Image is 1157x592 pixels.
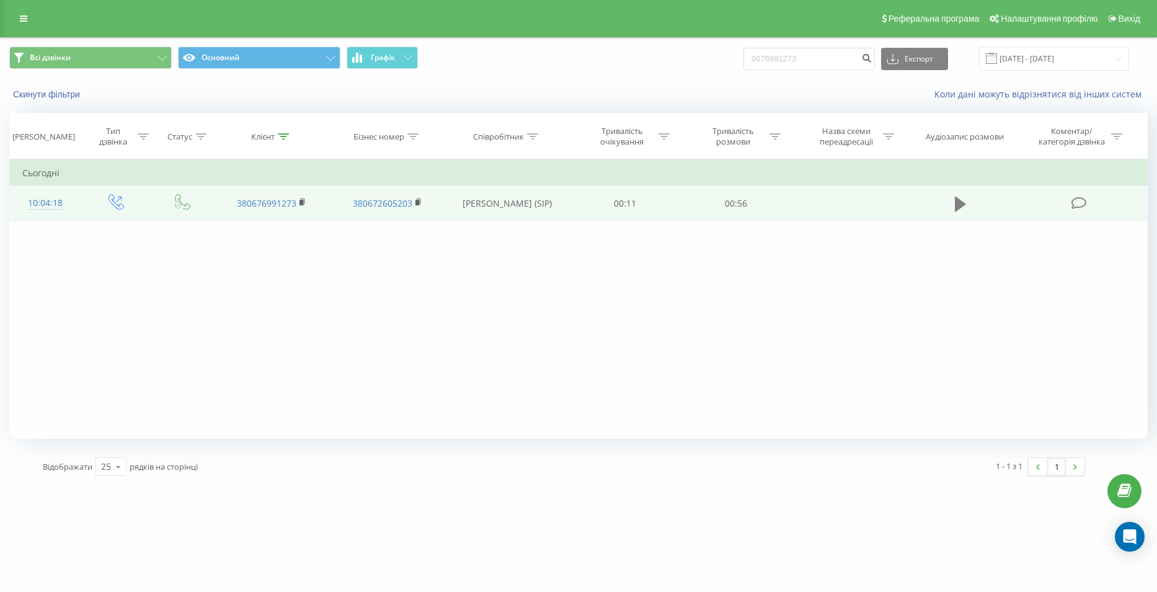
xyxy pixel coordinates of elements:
[9,89,86,100] button: Скинути фільтри
[445,186,570,222] td: [PERSON_NAME] (SIP)
[934,88,1148,100] a: Коли дані можуть відрізнятися вiд інших систем
[22,191,68,215] div: 10:04:18
[1035,126,1108,147] div: Коментар/категорія дзвінка
[130,461,198,472] span: рядків на сторінці
[473,132,524,142] div: Співробітник
[10,161,1148,186] td: Сьогодні
[237,197,296,209] a: 380676991273
[12,132,75,142] div: [PERSON_NAME]
[889,14,980,24] span: Реферальна програма
[9,47,172,69] button: Всі дзвінки
[167,132,192,142] div: Статус
[569,186,680,222] td: 00:11
[700,126,766,147] div: Тривалість розмови
[178,47,340,69] button: Основний
[251,132,275,142] div: Клієнт
[371,53,395,62] span: Графік
[30,53,71,63] span: Всі дзвінки
[1001,14,1097,24] span: Налаштування профілю
[743,48,875,70] input: Пошук за номером
[1119,14,1140,24] span: Вихід
[1047,458,1066,475] a: 1
[1115,522,1145,552] div: Open Intercom Messenger
[996,460,1022,472] div: 1 - 1 з 1
[353,197,412,209] a: 380672605203
[813,126,880,147] div: Назва схеми переадресації
[43,461,92,472] span: Відображати
[926,132,1004,142] div: Аудіозапис розмови
[101,460,111,473] div: 25
[347,47,418,69] button: Графік
[353,132,404,142] div: Бізнес номер
[92,126,135,147] div: Тип дзвінка
[589,126,655,147] div: Тривалість очікування
[681,186,792,222] td: 00:56
[881,48,948,70] button: Експорт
